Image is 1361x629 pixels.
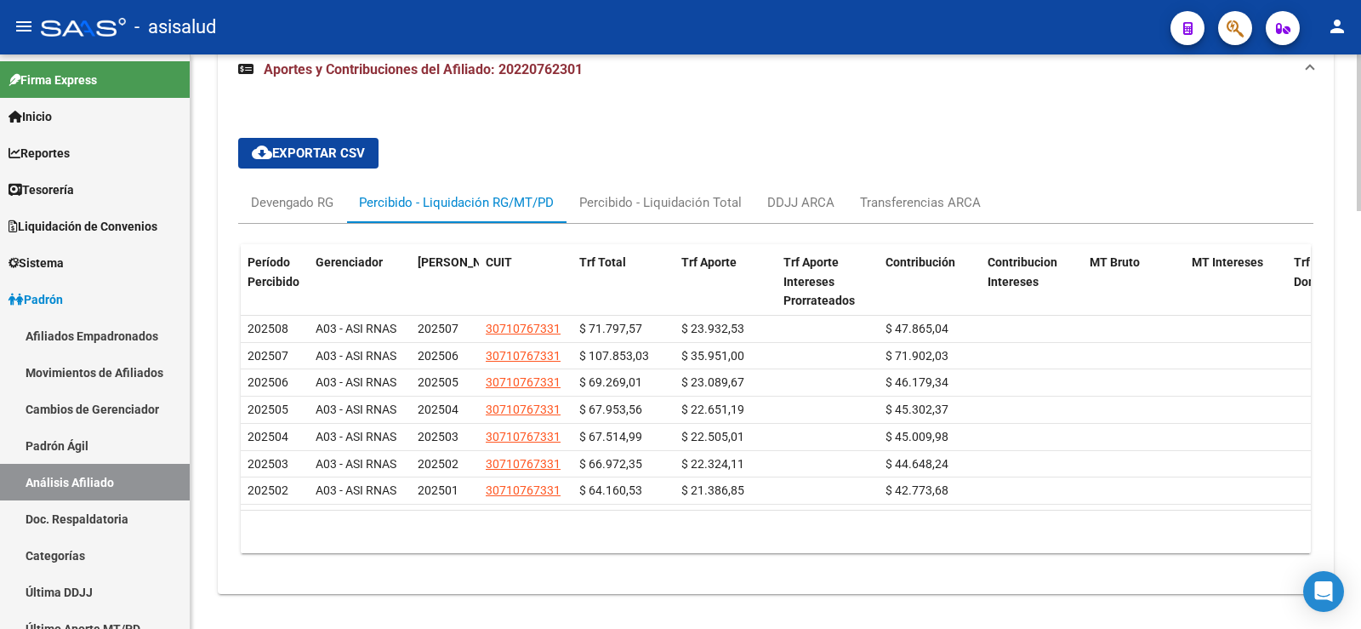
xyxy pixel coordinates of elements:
span: $ 67.514,99 [579,430,642,443]
datatable-header-cell: Período Percibido [241,244,309,319]
span: $ 69.269,01 [579,375,642,389]
span: 202503 [418,430,458,443]
span: 202503 [248,457,288,471]
span: 30710767331 [486,375,561,389]
span: A03 - ASI RNAS [316,349,396,363]
mat-icon: person [1327,16,1347,37]
span: Firma Express [9,71,97,89]
span: $ 45.302,37 [886,403,948,416]
span: 202504 [248,430,288,443]
span: 30710767331 [486,349,561,363]
span: 30710767331 [486,430,561,443]
datatable-header-cell: Período Devengado [411,244,479,319]
span: 30710767331 [486,457,561,471]
div: Transferencias ARCA [860,193,981,212]
span: $ 46.179,34 [886,375,948,389]
span: $ 64.160,53 [579,483,642,497]
span: 202504 [418,403,458,416]
span: 202508 [248,322,288,335]
mat-icon: menu [14,16,34,37]
span: Liquidación de Convenios [9,217,157,236]
span: $ 35.951,00 [681,349,744,363]
span: Período Percibido [248,255,299,289]
datatable-header-cell: Gerenciador [309,244,411,319]
span: 202502 [418,457,458,471]
div: Open Intercom Messenger [1303,571,1344,612]
span: A03 - ASI RNAS [316,430,396,443]
mat-icon: cloud_download [252,142,272,163]
span: A03 - ASI RNAS [316,483,396,497]
span: 202501 [418,483,458,497]
span: 202502 [248,483,288,497]
span: $ 22.651,19 [681,403,744,416]
span: 202505 [248,403,288,416]
datatable-header-cell: MT Intereses [1185,244,1287,319]
datatable-header-cell: MT Bruto [1083,244,1185,319]
datatable-header-cell: Trf Total [572,244,675,319]
span: Inicio [9,107,52,126]
span: 202505 [418,375,458,389]
span: Trf Aporte Intereses Prorrateados [783,255,855,308]
span: 30710767331 [486,322,561,335]
span: Exportar CSV [252,146,365,161]
span: Trf Aporte [681,255,737,269]
div: Aportes y Contribuciones del Afiliado: 20220762301 [218,97,1334,594]
span: $ 71.797,57 [579,322,642,335]
span: $ 107.853,03 [579,349,649,363]
div: DDJJ ARCA [767,193,834,212]
span: $ 23.932,53 [681,322,744,335]
span: $ 47.865,04 [886,322,948,335]
span: $ 23.089,67 [681,375,744,389]
span: 202506 [248,375,288,389]
span: $ 22.324,11 [681,457,744,471]
span: Contribución [886,255,955,269]
span: Aportes y Contribuciones del Afiliado: 20220762301 [264,61,583,77]
span: $ 71.902,03 [886,349,948,363]
span: 202506 [418,349,458,363]
span: A03 - ASI RNAS [316,375,396,389]
span: $ 67.953,56 [579,403,642,416]
span: 30710767331 [486,403,561,416]
span: MT Intereses [1192,255,1263,269]
span: 202507 [248,349,288,363]
span: Contribucion Intereses [988,255,1057,289]
span: Sistema [9,254,64,272]
div: Percibido - Liquidación Total [579,193,742,212]
span: 202507 [418,322,458,335]
span: - asisalud [134,9,216,46]
span: A03 - ASI RNAS [316,457,396,471]
datatable-header-cell: Trf Aporte Intereses Prorrateados [777,244,879,319]
span: Gerenciador [316,255,383,269]
span: Padrón [9,290,63,309]
span: A03 - ASI RNAS [316,403,396,416]
div: Percibido - Liquidación RG/MT/PD [359,193,554,212]
datatable-header-cell: CUIT [479,244,572,319]
span: CUIT [486,255,512,269]
mat-expansion-panel-header: Aportes y Contribuciones del Afiliado: 20220762301 [218,43,1334,97]
span: A03 - ASI RNAS [316,322,396,335]
span: MT Bruto [1090,255,1140,269]
span: $ 42.773,68 [886,483,948,497]
span: Reportes [9,144,70,163]
span: Trf Total [579,255,626,269]
span: $ 45.009,98 [886,430,948,443]
span: $ 21.386,85 [681,483,744,497]
span: Tesorería [9,180,74,199]
div: Devengado RG [251,193,333,212]
span: $ 44.648,24 [886,457,948,471]
span: $ 22.505,01 [681,430,744,443]
button: Exportar CSV [238,138,379,169]
span: 30710767331 [486,483,561,497]
span: Trf Personal Domestico [1294,255,1361,289]
datatable-header-cell: Contribución [879,244,981,319]
span: [PERSON_NAME] [418,255,510,269]
datatable-header-cell: Contribucion Intereses [981,244,1083,319]
span: $ 66.972,35 [579,457,642,471]
datatable-header-cell: Trf Aporte [675,244,777,319]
